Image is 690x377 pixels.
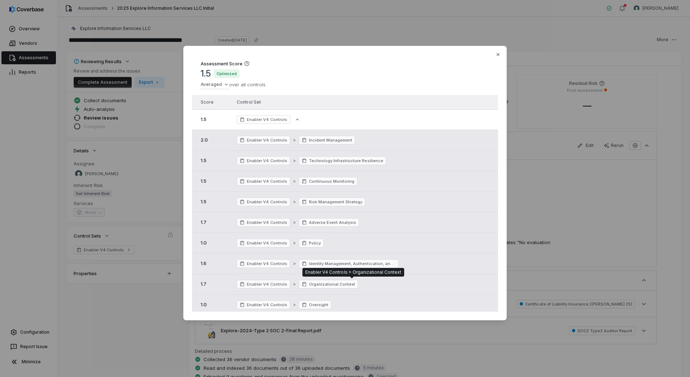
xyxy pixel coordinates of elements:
[309,240,321,246] span: Policy
[192,95,231,109] th: Score
[201,116,206,122] span: 1.5
[309,281,355,287] span: Organizational Context
[309,178,355,184] span: Continuous Monitoring
[309,261,396,266] span: Identity Management, Authentication, and Access Control
[293,198,296,205] span: >
[201,81,266,89] div: over all controls
[201,240,207,246] span: 1.0
[293,281,296,288] span: >
[247,199,287,205] span: Enabler V4 Controls
[201,219,206,225] span: 1.7
[201,199,206,204] span: 1.5
[201,137,208,143] span: 2.0
[247,281,287,287] span: Enabler V4 Controls
[214,69,240,78] span: Optimized
[309,199,363,205] span: Risk Management Strategy
[247,158,287,164] span: Enabler V4 Controls
[293,301,296,308] span: >
[293,260,296,267] span: >
[201,260,206,266] span: 1.6
[201,178,206,184] span: 1.5
[309,137,353,143] span: Incident Management
[231,95,477,109] th: Control Set
[201,81,229,89] button: Averaged
[309,220,357,225] span: Adverse Event Analysis
[201,60,243,67] h3: Assessment Score
[247,261,287,266] span: Enabler V4 Controls
[201,68,211,79] span: 1.5
[247,220,287,225] span: Enabler V4 Controls
[305,269,401,275] div: Enabler V4 Controls > Organizational Context
[201,302,207,307] span: 1.0
[201,281,206,287] span: 1.7
[293,178,296,185] span: >
[247,137,287,143] span: Enabler V4 Controls
[293,136,296,144] span: >
[293,219,296,226] span: >
[293,157,296,164] span: >
[309,158,383,164] span: Technology Infrastructure Resilience
[247,117,287,122] span: Enabler V4 Controls
[247,240,287,246] span: Enabler V4 Controls
[293,239,296,247] span: >
[309,302,328,308] span: Oversight
[201,157,206,163] span: 1.5
[247,302,287,308] span: Enabler V4 Controls
[247,178,287,184] span: Enabler V4 Controls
